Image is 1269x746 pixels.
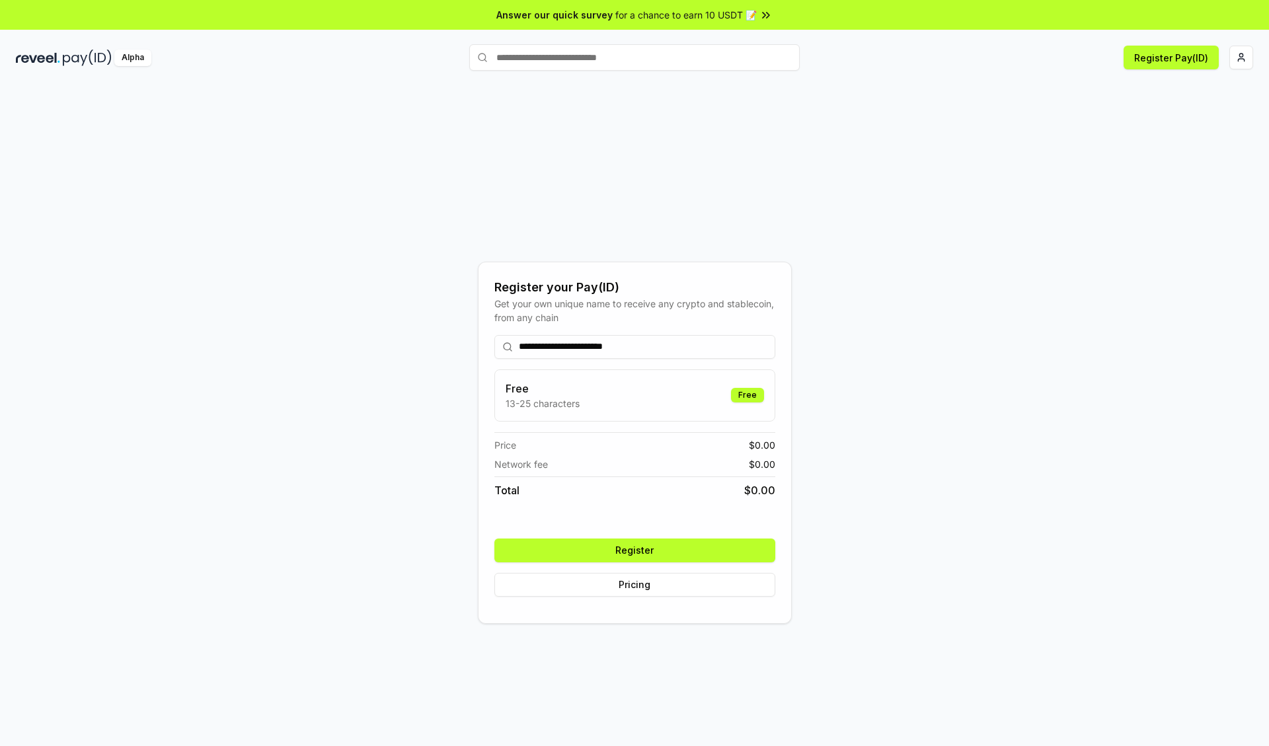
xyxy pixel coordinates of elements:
[63,50,112,66] img: pay_id
[494,457,548,471] span: Network fee
[749,457,775,471] span: $ 0.00
[506,381,580,396] h3: Free
[494,482,519,498] span: Total
[494,573,775,597] button: Pricing
[615,8,757,22] span: for a chance to earn 10 USDT 📝
[494,539,775,562] button: Register
[731,388,764,402] div: Free
[744,482,775,498] span: $ 0.00
[1124,46,1219,69] button: Register Pay(ID)
[494,438,516,452] span: Price
[749,438,775,452] span: $ 0.00
[496,8,613,22] span: Answer our quick survey
[506,396,580,410] p: 13-25 characters
[16,50,60,66] img: reveel_dark
[114,50,151,66] div: Alpha
[494,278,775,297] div: Register your Pay(ID)
[494,297,775,324] div: Get your own unique name to receive any crypto and stablecoin, from any chain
